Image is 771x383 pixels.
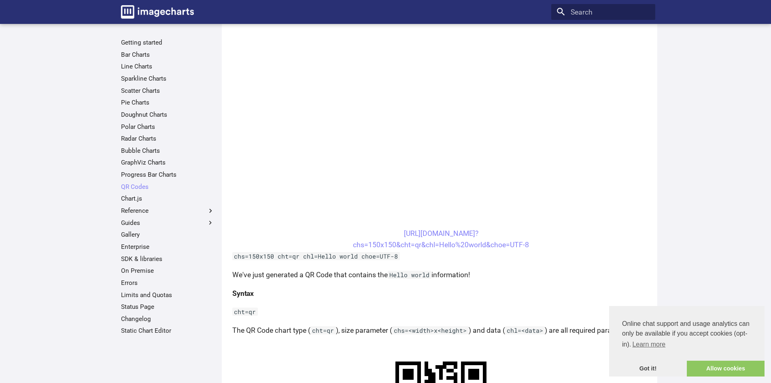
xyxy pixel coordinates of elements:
code: Hello world [388,271,431,279]
a: Pie Charts [121,98,215,107]
a: Bar Charts [121,51,215,59]
a: Limits and Quotas [121,291,215,299]
h4: Syntax [232,288,650,299]
code: chs=<width>x<height> [392,326,469,334]
p: The QR Code chart type ( ), size parameter ( ) and data ( ) are all required parameters. [232,325,650,336]
a: Static Chart Editor [121,327,215,335]
code: cht=qr [232,308,258,316]
a: Status Page [121,303,215,311]
a: learn more about cookies [631,338,667,351]
a: Getting started [121,39,215,47]
a: SDK & libraries [121,255,215,263]
span: Online chat support and usage analytics can only be available if you accept cookies (opt-in). [622,319,752,351]
code: chs=150x150 cht=qr chl=Hello world choe=UTF-8 [232,252,400,260]
p: We've just generated a QR Code that contains the information! [232,269,650,280]
a: Errors [121,279,215,287]
input: Search [551,4,655,20]
a: Chart.js [121,195,215,203]
a: [URL][DOMAIN_NAME]?chs=150x150&cht=qr&chl=Hello%20world&choe=UTF-8 [353,229,529,249]
a: Line Charts [121,62,215,71]
a: Gallery [121,231,215,239]
div: cookieconsent [609,306,765,377]
code: chl=<data> [505,326,545,334]
a: Sparkline Charts [121,75,215,83]
a: Progress Bar Charts [121,171,215,179]
a: GraphViz Charts [121,158,215,167]
a: On Premise [121,267,215,275]
code: cht=qr [310,326,336,334]
a: Scatter Charts [121,87,215,95]
a: QR Codes [121,183,215,191]
a: Image-Charts documentation [117,2,198,22]
a: Radar Charts [121,135,215,143]
a: Polar Charts [121,123,215,131]
a: allow cookies [687,361,765,377]
label: Guides [121,219,215,227]
label: Reference [121,207,215,215]
a: Changelog [121,315,215,323]
a: dismiss cookie message [609,361,687,377]
img: logo [121,5,194,19]
a: Doughnut Charts [121,111,215,119]
a: Bubble Charts [121,147,215,155]
a: Enterprise [121,243,215,251]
